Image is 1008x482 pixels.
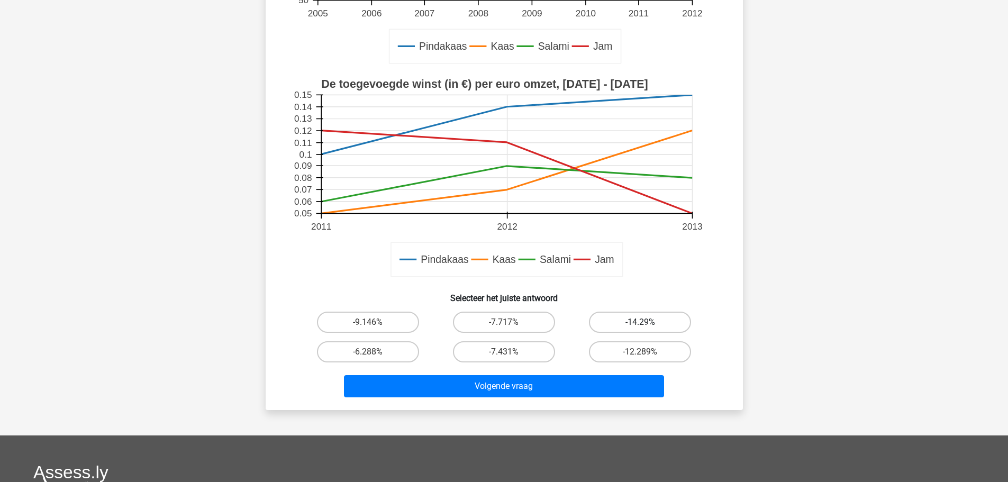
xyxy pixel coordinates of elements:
[294,114,312,124] text: 0.13
[294,102,312,112] text: 0.14
[307,8,328,19] text: 2005
[595,254,614,266] text: Jam
[299,149,312,160] text: 0.1
[682,221,702,232] text: 2013
[294,138,312,148] text: 0.11
[317,341,419,362] label: -6.288%
[492,254,515,266] text: Kaas
[321,78,648,90] text: De toegevoegde winst (in €) per euro omzet, [DATE] - [DATE]
[539,254,570,266] text: Salami
[538,41,569,52] text: Salami
[294,160,312,171] text: 0.09
[453,341,555,362] label: -7.431%
[317,312,419,333] label: -9.146%
[593,41,612,52] text: Jam
[294,208,312,219] text: 0.05
[414,8,434,19] text: 2007
[419,41,467,52] text: Pindakaas
[294,90,312,101] text: 0.15
[497,221,517,232] text: 2012
[468,8,488,19] text: 2008
[589,341,691,362] label: -12.289%
[522,8,542,19] text: 2009
[361,8,382,19] text: 2006
[344,375,664,397] button: Volgende vraag
[589,312,691,333] label: -14.29%
[283,285,726,303] h6: Selecteer het juiste antwoord
[294,184,312,195] text: 0.07
[421,254,468,266] text: Pindakaas
[294,172,312,183] text: 0.08
[311,221,331,232] text: 2011
[575,8,595,19] text: 2010
[453,312,555,333] label: -7.717%
[294,125,312,136] text: 0.12
[628,8,648,19] text: 2011
[491,41,514,52] text: Kaas
[682,8,702,19] text: 2012
[294,196,312,207] text: 0.06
